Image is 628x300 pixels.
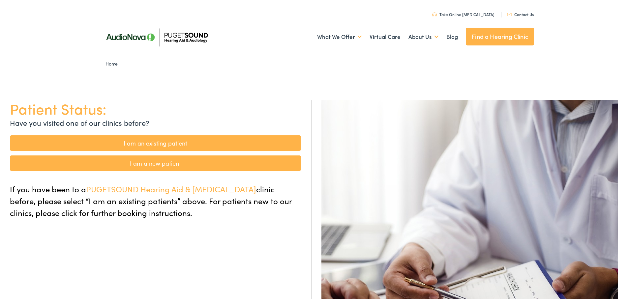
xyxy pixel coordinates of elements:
[432,10,494,16] a: Take Online [MEDICAL_DATA]
[317,23,362,48] a: What We Offer
[466,26,534,44] a: Find a Hearing Clinic
[446,23,458,48] a: Blog
[408,23,438,48] a: About Us
[507,10,534,16] a: Contact Us
[10,116,301,127] p: Have you visited one of our clinics before?
[432,11,437,15] img: utility icon
[10,134,301,150] a: I am an existing patient
[105,59,121,66] a: Home
[370,23,401,48] a: Virtual Care
[10,98,301,116] h1: Patient Status:
[86,182,256,193] span: PUGETSOUND Hearing Aid & [MEDICAL_DATA]
[10,154,301,170] a: I am a new patient
[10,182,301,217] p: If you have been to a clinic before, please select “I am an existing patients” above. For patient...
[507,12,512,15] img: utility icon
